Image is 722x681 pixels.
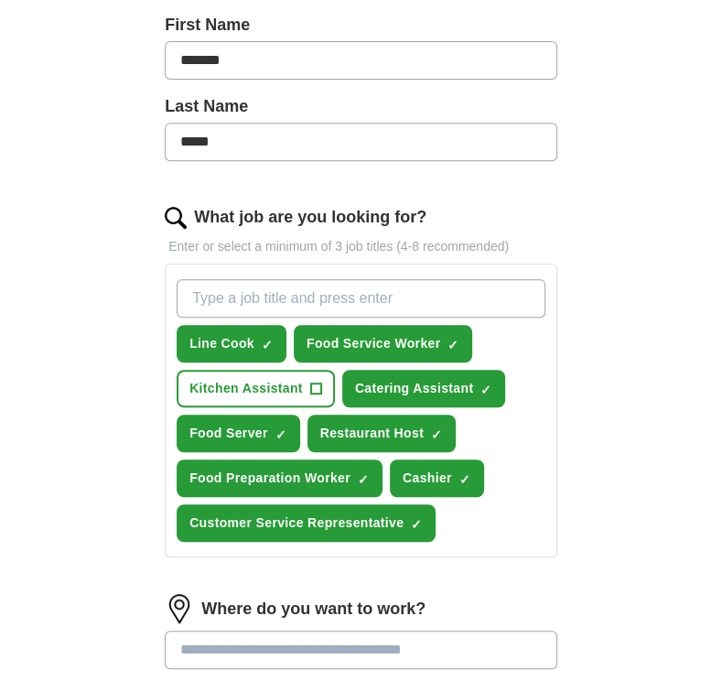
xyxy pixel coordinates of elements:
[307,334,440,353] span: Food Service Worker
[194,205,426,230] label: What job are you looking for?
[294,325,472,362] button: Food Service Worker✓
[177,504,436,542] button: Customer Service Representative✓
[165,94,557,119] label: Last Name
[355,379,473,398] span: Catering Assistant
[403,469,452,488] span: Cashier
[459,472,470,487] span: ✓
[358,472,369,487] span: ✓
[189,379,303,398] span: Kitchen Assistant
[189,424,268,443] span: Food Server
[177,370,335,407] button: Kitchen Assistant
[177,415,300,452] button: Food Server✓
[480,383,491,397] span: ✓
[189,334,254,353] span: Line Cook
[320,424,424,443] span: Restaurant Host
[189,469,350,488] span: Food Preparation Worker
[189,513,404,533] span: Customer Service Representative
[431,427,442,442] span: ✓
[177,279,545,318] input: Type a job title and press enter
[165,237,557,256] p: Enter or select a minimum of 3 job titles (4-8 recommended)
[411,517,422,532] span: ✓
[307,415,456,452] button: Restaurant Host✓
[275,427,286,442] span: ✓
[390,459,484,497] button: Cashier✓
[165,207,187,229] img: search.png
[177,459,383,497] button: Food Preparation Worker✓
[447,338,458,352] span: ✓
[177,325,286,362] button: Line Cook✓
[165,594,194,623] img: location.png
[201,597,426,622] label: Where do you want to work?
[165,13,557,38] label: First Name
[262,338,273,352] span: ✓
[342,370,505,407] button: Catering Assistant✓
